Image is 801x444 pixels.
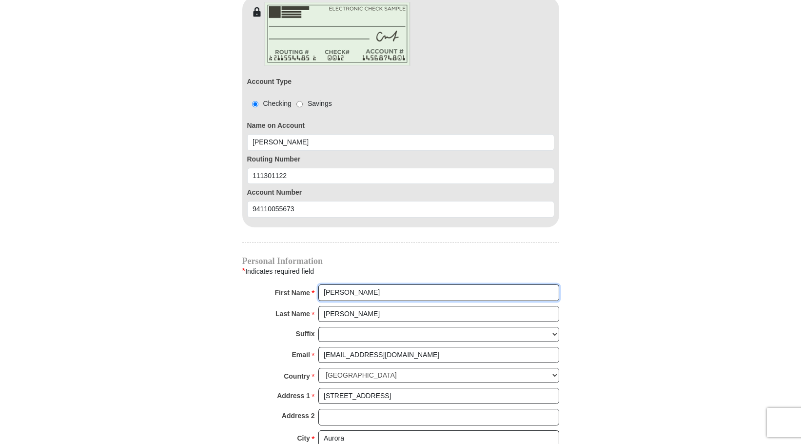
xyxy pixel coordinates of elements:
label: Routing Number [247,154,554,164]
img: check-en.png [264,2,410,66]
strong: First Name [275,286,310,300]
strong: Country [284,369,310,383]
label: Account Type [247,77,292,87]
label: Account Number [247,187,554,198]
label: Name on Account [247,121,554,131]
div: Indicates required field [242,265,559,278]
div: Checking Savings [247,99,332,109]
h4: Personal Information [242,257,559,265]
strong: Email [292,348,310,362]
strong: Suffix [296,327,315,341]
strong: Last Name [275,307,310,321]
strong: Address 1 [277,389,310,403]
strong: Address 2 [282,409,315,423]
